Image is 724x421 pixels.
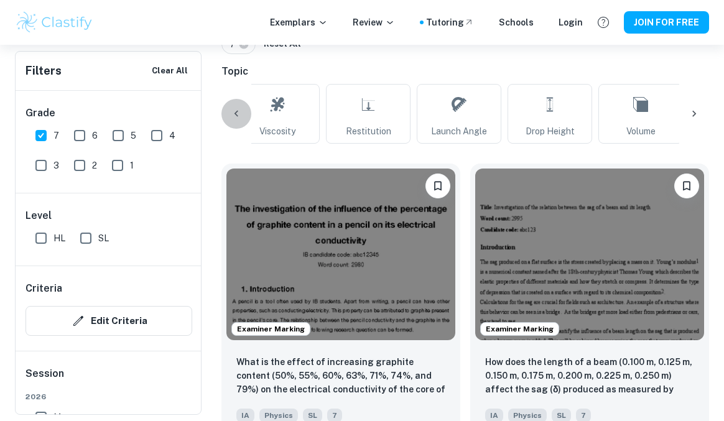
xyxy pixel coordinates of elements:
span: 2 [92,159,97,172]
h6: Session [26,366,192,391]
a: Tutoring [426,16,474,29]
span: 3 [53,159,59,172]
button: Edit Criteria [26,306,192,336]
h6: Grade [26,106,192,121]
img: Clastify logo [15,10,94,35]
h6: Level [26,208,192,223]
button: Please log in to bookmark exemplars [674,173,699,198]
span: 5 [131,129,136,142]
span: SL [98,231,109,245]
span: Examiner Marking [232,323,310,335]
a: Login [559,16,583,29]
p: Exemplars [270,16,328,29]
img: Physics IA example thumbnail: What is the effect of increasing graphit [226,169,455,340]
button: Clear All [149,62,191,80]
span: 2026 [26,391,192,402]
button: JOIN FOR FREE [624,11,709,34]
span: Launch Angle [431,124,487,138]
button: Help and Feedback [593,12,614,33]
p: What is the effect of increasing graphite content (50%, 55%, 60%, 63%, 71%, 74%, and 79%) on the ... [236,355,445,397]
p: How does the length of a beam (0.100 m, 0.125 m, 0.150 m, 0.175 m, 0.200 m, 0.225 m, 0.250 m) aff... [485,355,694,397]
h6: Topic [221,64,709,79]
span: Drop Height [526,124,575,138]
span: Restitution [346,124,391,138]
span: Viscosity [259,124,295,138]
span: Examiner Marking [481,323,559,335]
span: 4 [169,129,175,142]
h6: Filters [26,62,62,80]
img: Physics IA example thumbnail: How does the length of a beam (0.100 m, [475,169,704,340]
a: Schools [499,16,534,29]
button: Please log in to bookmark exemplars [425,173,450,198]
span: Volume [626,124,656,138]
p: Review [353,16,395,29]
h6: Criteria [26,281,62,296]
span: 1 [130,159,134,172]
span: HL [53,231,65,245]
span: 6 [92,129,98,142]
span: 7 [53,129,59,142]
